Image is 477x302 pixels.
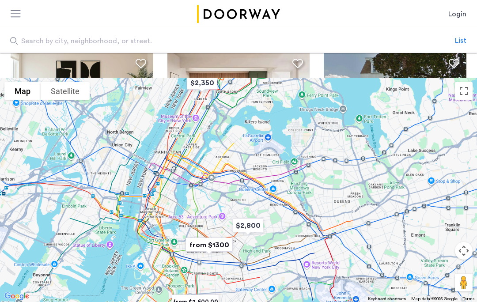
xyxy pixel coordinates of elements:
div: from $1300 [178,231,240,258]
button: Show satellite imagery [41,82,90,100]
button: Toggle fullscreen view [455,82,473,100]
div: $2,800 [226,212,270,239]
button: Keyboard shortcuts [368,296,406,302]
span: Map data ©2025 Google [411,297,458,301]
button: Map camera controls [455,242,473,260]
a: Terms (opens in new tab) [463,296,474,302]
img: logo [195,5,282,23]
img: Google [2,291,31,302]
a: Cazamio Logo [195,5,282,23]
div: $2,350 [180,69,224,96]
div: List [455,35,466,46]
button: Drag Pegman onto the map to open Street View [455,274,473,291]
button: Show street map [4,82,41,100]
a: Login [448,9,466,19]
span: Search by city, neighborhood, or street. [21,36,385,46]
a: Open this area in Google Maps (opens a new window) [2,291,31,302]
